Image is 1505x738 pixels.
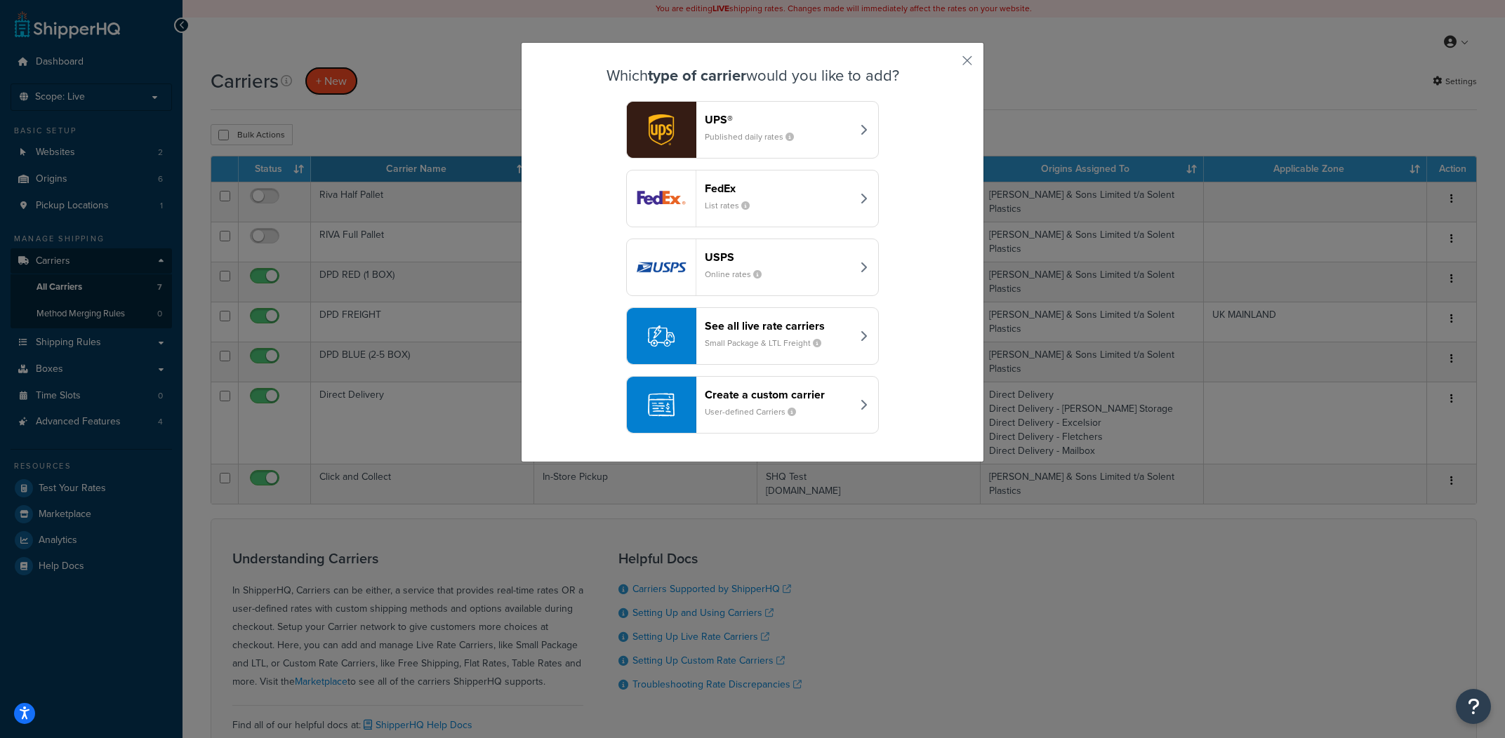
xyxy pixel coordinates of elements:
button: Create a custom carrierUser-defined Carriers [626,376,879,434]
img: usps logo [627,239,696,295]
small: Small Package & LTL Freight [705,337,833,349]
small: List rates [705,199,761,212]
header: USPS [705,250,851,264]
img: icon-carrier-custom-c93b8a24.svg [648,391,675,418]
small: Published daily rates [705,130,805,143]
img: fedEx logo [627,170,696,227]
button: usps logoUSPSOnline rates [626,239,879,296]
h3: Which would you like to add? [557,67,948,84]
img: icon-carrier-liverate-becf4550.svg [648,323,675,349]
strong: type of carrier [648,64,746,87]
header: UPS® [705,113,851,126]
header: FedEx [705,182,851,195]
header: See all live rate carriers [705,319,851,333]
button: fedEx logoFedExList rates [626,170,879,227]
img: ups logo [627,102,696,158]
button: See all live rate carriersSmall Package & LTL Freight [626,307,879,365]
button: ups logoUPS®Published daily rates [626,101,879,159]
header: Create a custom carrier [705,388,851,401]
small: User-defined Carriers [705,405,807,418]
small: Online rates [705,268,773,281]
button: Open Resource Center [1456,689,1491,724]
